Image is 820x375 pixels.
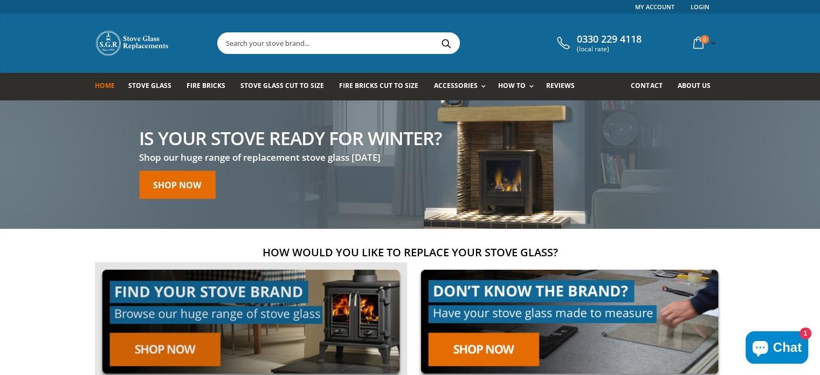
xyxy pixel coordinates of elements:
[700,35,709,44] span: 0
[498,73,539,100] a: How To
[689,32,718,53] a: 0
[498,81,526,90] span: How To
[546,73,583,100] a: Reviews
[187,81,225,90] span: Fire Bricks
[139,128,442,147] h2: Is your stove ready for winter?
[95,81,115,90] span: Home
[240,73,332,100] a: Stove Glass Cut To Size
[218,33,580,53] input: Search your stove brand...
[577,33,642,45] span: 0330 229 4118
[433,81,477,90] span: Accessories
[240,81,324,90] span: Stove Glass Cut To Size
[546,81,575,90] span: Reviews
[339,81,418,90] span: Fire Bricks Cut To Size
[95,30,170,57] img: Stove Glass Replacement
[433,73,491,100] a: Accessories
[139,151,442,163] h3: Shop our huge range of replacement stove glass [DATE]
[577,45,642,53] span: (local rate)
[742,331,811,366] inbox-online-store-chat: Shopify online store chat
[677,73,718,100] a: About us
[677,81,710,90] span: About us
[631,81,662,90] span: Contact
[339,73,426,100] a: Fire Bricks Cut To Size
[128,81,171,90] span: Stove Glass
[434,33,458,53] button: Search
[139,171,215,199] a: Shop now
[554,33,642,53] a: 0330 229 4118 (local rate)
[95,73,123,100] a: Home
[187,73,233,100] a: Fire Bricks
[128,73,180,100] a: Stove Glass
[631,73,670,100] a: Contact
[95,245,726,260] h2: How would you like to replace your stove glass?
